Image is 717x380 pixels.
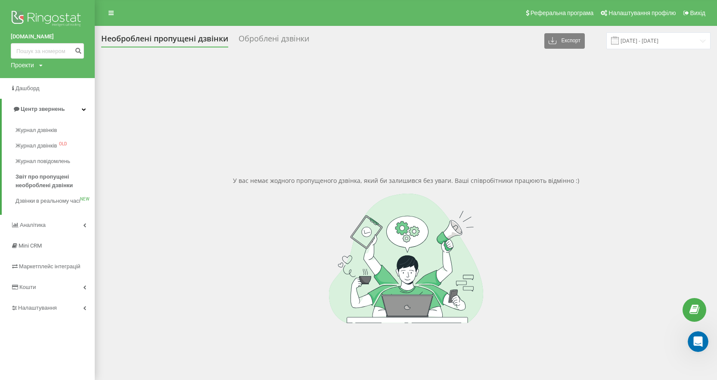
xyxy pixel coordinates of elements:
[16,154,95,169] a: Журнал повідомлень
[20,222,46,228] span: Аналiтика
[11,9,84,30] img: Ringostat logo
[544,33,585,49] button: Експорт
[16,126,57,135] span: Журнал дзвінків
[11,43,84,59] input: Пошук за номером
[11,61,34,69] div: Проекти
[16,197,80,205] span: Дзвінки в реальному часі
[690,9,705,16] span: Вихід
[101,34,228,47] div: Необроблені пропущені дзвінки
[16,169,95,193] a: Звіт про пропущені необроблені дзвінки
[16,193,95,209] a: Дзвінки в реальному часіNEW
[531,9,594,16] span: Реферальна програма
[16,141,57,150] span: Журнал дзвінків
[19,284,36,290] span: Кошти
[19,242,42,249] span: Mini CRM
[16,173,90,190] span: Звіт про пропущені необроблені дзвінки
[239,34,309,47] div: Оброблені дзвінки
[19,263,81,270] span: Маркетплейс інтеграцій
[16,157,70,166] span: Журнал повідомлень
[18,305,57,311] span: Налаштування
[21,106,65,112] span: Центр звернень
[16,138,95,154] a: Журнал дзвінківOLD
[608,9,676,16] span: Налаштування профілю
[16,85,40,91] span: Дашборд
[688,331,708,352] iframe: Intercom live chat
[2,99,95,119] a: Центр звернень
[11,32,84,41] a: [DOMAIN_NAME]
[16,122,95,138] a: Журнал дзвінків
